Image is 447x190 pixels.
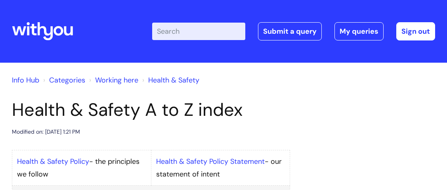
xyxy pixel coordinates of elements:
a: Health & Safety Policy [17,157,89,166]
a: Working here [95,75,138,85]
div: | - [152,22,435,40]
h1: Health & Safety A to Z index [12,99,290,121]
a: Health & Safety Policy Statement [156,157,265,166]
td: - the principles we follow [12,150,151,186]
a: Health & Safety [148,75,199,85]
a: My queries [334,22,384,40]
td: - our statement of intent [151,150,290,186]
a: Categories [49,75,85,85]
a: Sign out [396,22,435,40]
a: Info Hub [12,75,39,85]
input: Search [152,23,245,40]
li: Solution home [41,74,85,86]
div: Modified on: [DATE] 1:21 PM [12,127,80,137]
li: Health & Safety [140,74,199,86]
a: Submit a query [258,22,322,40]
li: Working here [87,74,138,86]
